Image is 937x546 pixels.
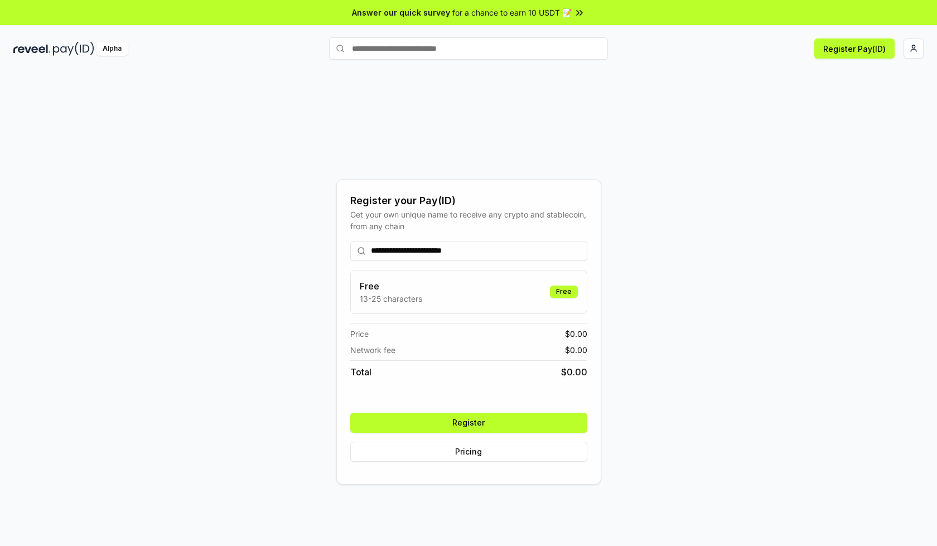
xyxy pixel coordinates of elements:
button: Pricing [350,442,587,462]
span: Total [350,365,371,379]
h3: Free [360,279,422,293]
div: Alpha [96,42,128,56]
div: Free [550,286,578,298]
div: Get your own unique name to receive any crypto and stablecoin, from any chain [350,209,587,232]
span: Network fee [350,344,395,356]
span: $ 0.00 [565,344,587,356]
button: Register [350,413,587,433]
span: $ 0.00 [561,365,587,379]
div: Register your Pay(ID) [350,193,587,209]
span: Answer our quick survey [352,7,450,18]
button: Register Pay(ID) [814,38,895,59]
span: $ 0.00 [565,328,587,340]
span: Price [350,328,369,340]
p: 13-25 characters [360,293,422,305]
span: for a chance to earn 10 USDT 📝 [452,7,572,18]
img: pay_id [53,42,94,56]
img: reveel_dark [13,42,51,56]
